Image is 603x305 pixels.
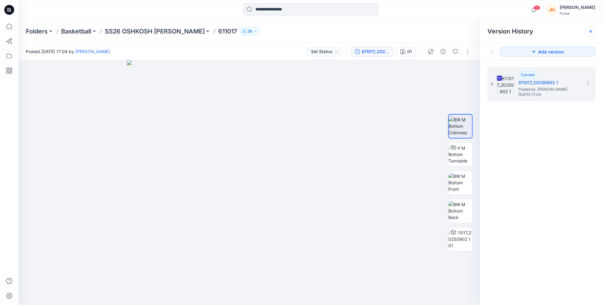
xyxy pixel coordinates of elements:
button: Details [438,47,448,57]
h5: 611017_20250902 1 [518,79,580,86]
img: 611017_20250902 1 01 [448,229,472,249]
button: 01 [396,47,416,57]
img: BW M Bottom Front [448,173,472,192]
span: Version History [487,28,533,35]
span: 1. [491,81,494,87]
span: 10 [534,5,540,10]
span: [DATE] 17:04 [518,92,580,97]
div: JH [546,4,557,15]
img: BW M Bottom Turntable [448,145,472,164]
button: Show Hidden Versions [487,47,497,57]
span: Posted by: Johnathan Hui [518,86,580,92]
a: SS26 OSHKOSH [PERSON_NAME] [105,27,205,36]
div: 611017_20250902 1 [362,48,390,55]
a: Folders [26,27,48,36]
button: 28 [240,27,260,36]
div: Puma [560,11,595,16]
img: BW M Bottom Back [448,201,472,221]
img: eyJhbGciOiJIUzI1NiIsImtpZCI6IjAiLCJzbHQiOiJzZXMiLCJ0eXAiOiJKV1QifQ.eyJkYXRhIjp7InR5cGUiOiJzdG9yYW... [127,60,372,305]
img: 611017_20250902 1 [496,75,515,93]
p: 28 [247,28,252,35]
img: BW M Bottom Colorway [449,116,472,136]
button: 611017_20250902 1 [351,47,394,57]
a: Basketball [61,27,91,36]
p: 611017 [218,27,237,36]
span: Posted [DATE] 17:04 by [26,48,110,55]
button: Close [588,29,593,34]
div: 01 [407,48,412,55]
span: Current [521,72,534,77]
a: [PERSON_NAME] [75,49,110,54]
button: Add version [500,47,596,57]
div: [PERSON_NAME] [560,4,595,11]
